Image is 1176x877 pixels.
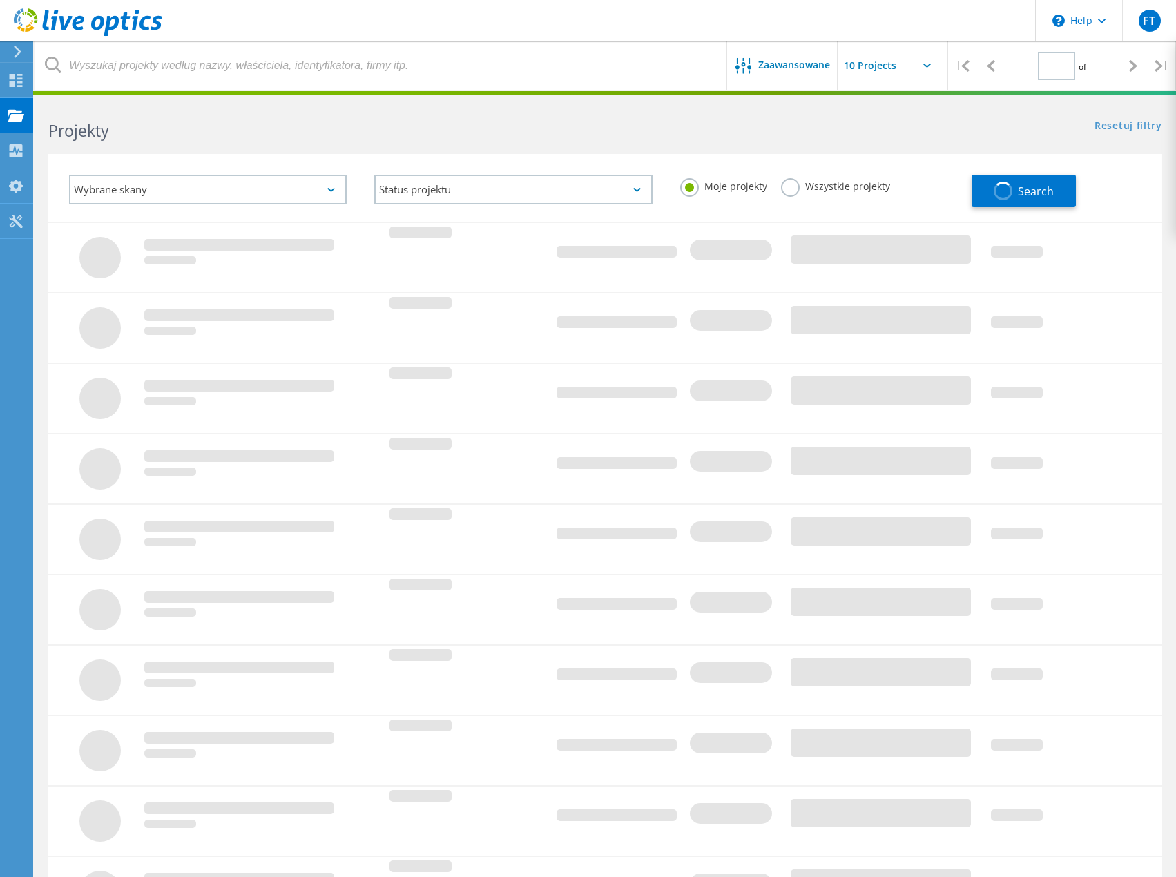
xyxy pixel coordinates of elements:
[374,175,652,204] div: Status projektu
[1052,15,1065,27] svg: \n
[1018,184,1054,199] span: Search
[758,60,830,70] span: Zaawansowane
[972,175,1076,207] button: Search
[69,175,347,204] div: Wybrane skany
[781,178,890,191] label: Wszystkie projekty
[1143,15,1155,26] span: FT
[14,29,162,39] a: Live Optics Dashboard
[48,119,109,142] b: Projekty
[948,41,976,90] div: |
[35,41,728,90] input: Wyszukaj projekty według nazwy, właściciela, identyfikatora, firmy itp.
[1079,61,1086,73] span: of
[1148,41,1176,90] div: |
[680,178,767,191] label: Moje projekty
[1095,121,1162,133] a: Resetuj filtry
